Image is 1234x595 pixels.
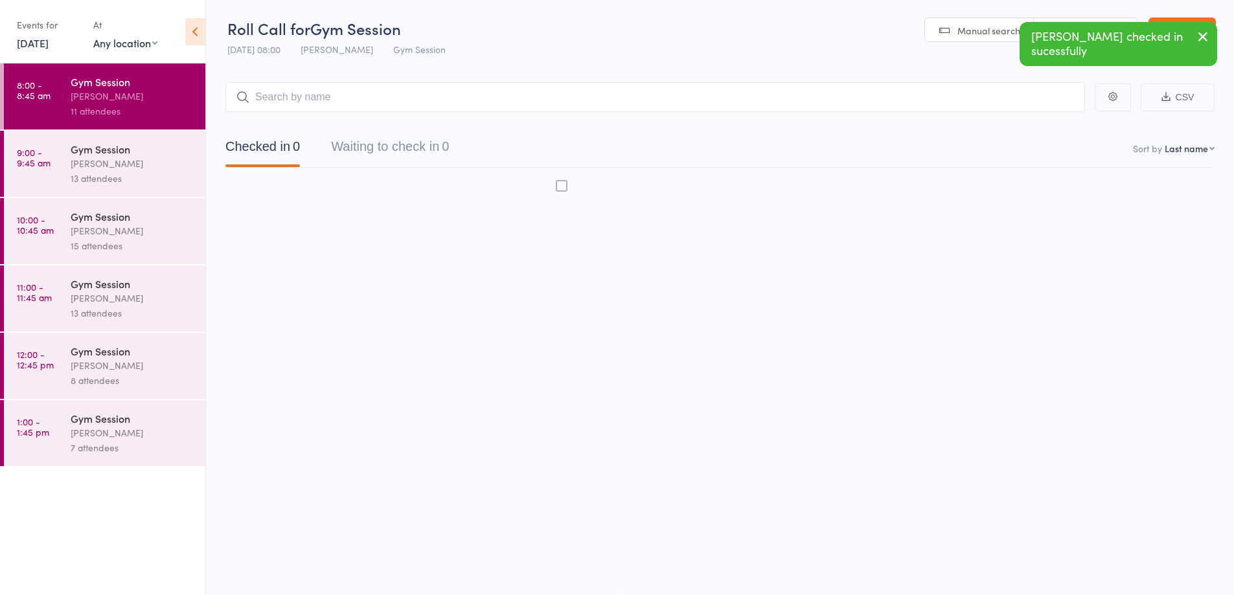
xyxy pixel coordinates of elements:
div: Gym Session [71,276,194,291]
div: 8 attendees [71,373,194,388]
a: 10:00 -10:45 amGym Session[PERSON_NAME]15 attendees [4,198,205,264]
span: [DATE] 08:00 [227,43,280,56]
div: Any location [93,36,157,50]
div: At [93,14,157,36]
div: 15 attendees [71,238,194,253]
time: 8:00 - 8:45 am [17,80,51,100]
time: 1:00 - 1:45 pm [17,416,49,437]
div: Last name [1165,142,1208,155]
div: [PERSON_NAME] [71,156,194,171]
div: [PERSON_NAME] checked in sucessfully [1020,22,1217,66]
a: 9:00 -9:45 amGym Session[PERSON_NAME]13 attendees [4,131,205,197]
div: 0 [293,139,300,153]
time: 9:00 - 9:45 am [17,147,51,168]
a: 11:00 -11:45 amGym Session[PERSON_NAME]13 attendees [4,265,205,331]
div: Gym Session [71,74,194,89]
time: 12:00 - 12:45 pm [17,349,54,370]
div: 13 attendees [71,306,194,320]
a: 12:00 -12:45 pmGym Session[PERSON_NAME]8 attendees [4,333,205,399]
a: 8:00 -8:45 amGym Session[PERSON_NAME]11 attendees [4,63,205,129]
div: [PERSON_NAME] [71,89,194,104]
input: Search by name [225,82,1085,112]
span: Manual search [957,24,1020,37]
button: CSV [1141,84,1215,111]
div: Gym Session [71,411,194,425]
div: Gym Session [71,209,194,223]
span: Gym Session [393,43,446,56]
div: 11 attendees [71,104,194,118]
span: [PERSON_NAME] [301,43,373,56]
div: Gym Session [71,344,194,358]
a: Exit roll call [1148,17,1216,43]
time: 11:00 - 11:45 am [17,282,52,302]
div: 13 attendees [71,171,194,186]
div: Events for [17,14,80,36]
time: 10:00 - 10:45 am [17,214,54,235]
label: Sort by [1133,142,1162,155]
div: [PERSON_NAME] [71,358,194,373]
div: [PERSON_NAME] [71,425,194,440]
a: [DATE] [17,36,49,50]
span: Gym Session [310,17,401,39]
span: Roll Call for [227,17,310,39]
div: [PERSON_NAME] [71,223,194,238]
button: Waiting to check in0 [331,133,449,167]
div: [PERSON_NAME] [71,291,194,306]
div: 7 attendees [71,440,194,455]
button: Checked in0 [225,133,300,167]
a: 1:00 -1:45 pmGym Session[PERSON_NAME]7 attendees [4,400,205,466]
div: Gym Session [71,142,194,156]
div: 0 [442,139,449,153]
